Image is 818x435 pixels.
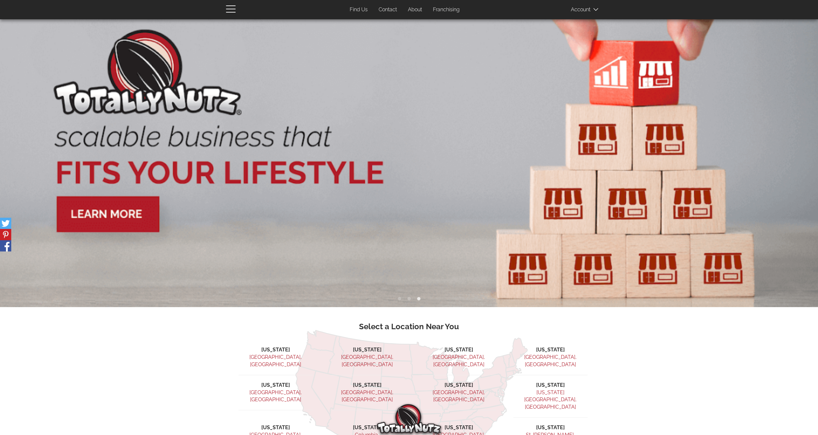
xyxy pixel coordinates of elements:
li: [US_STATE] [238,424,313,431]
a: [GEOGRAPHIC_DATA], [GEOGRAPHIC_DATA] [433,389,485,403]
a: [GEOGRAPHIC_DATA], [GEOGRAPHIC_DATA] [249,354,302,367]
a: [GEOGRAPHIC_DATA], [GEOGRAPHIC_DATA] [249,389,302,403]
button: 1 of 3 [396,296,403,302]
a: Franchising [428,4,464,16]
a: [GEOGRAPHIC_DATA], [GEOGRAPHIC_DATA] [433,354,485,367]
li: [US_STATE] [513,346,588,354]
h3: Select a Location Near You [231,322,588,331]
li: [US_STATE] [422,424,496,431]
li: [US_STATE] [330,346,404,354]
li: [US_STATE] [238,382,313,389]
li: [US_STATE] [513,382,588,389]
li: [US_STATE] [330,382,404,389]
li: [US_STATE] [238,346,313,354]
button: 2 of 3 [406,296,412,302]
a: Find Us [345,4,373,16]
a: [GEOGRAPHIC_DATA], [GEOGRAPHIC_DATA] [341,389,393,403]
a: [GEOGRAPHIC_DATA], [GEOGRAPHIC_DATA] [524,354,577,367]
li: [US_STATE] [422,346,496,354]
a: About [403,4,427,16]
a: Contact [374,4,402,16]
li: [US_STATE] [513,424,588,431]
a: [GEOGRAPHIC_DATA], [GEOGRAPHIC_DATA] [341,354,393,367]
a: [US_STATE][GEOGRAPHIC_DATA], [GEOGRAPHIC_DATA] [524,389,577,410]
li: [US_STATE] [422,382,496,389]
button: 3 of 3 [416,296,422,302]
img: Totally Nutz Logo [377,404,441,433]
li: [US_STATE] [330,424,404,431]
